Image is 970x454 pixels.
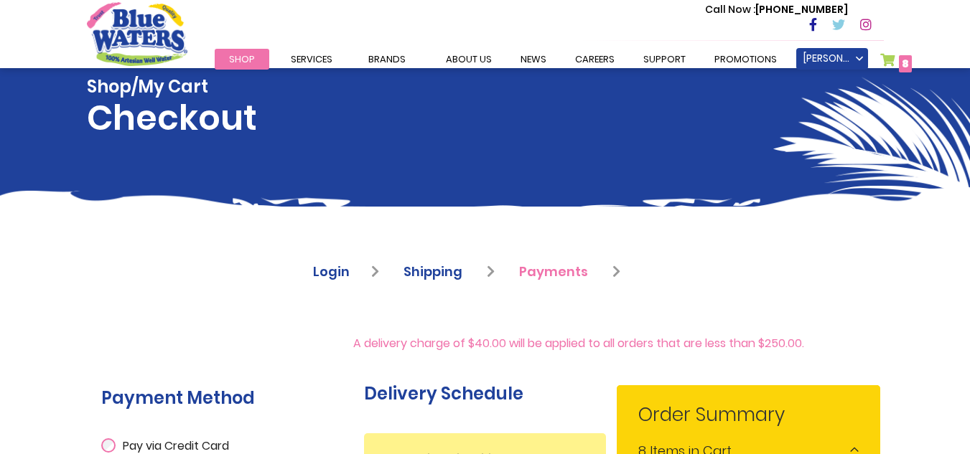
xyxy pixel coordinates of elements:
[87,2,187,65] a: store logo
[629,49,700,70] a: support
[519,263,620,280] a: Payments
[291,52,332,66] span: Services
[313,263,379,280] a: Login
[561,49,629,70] a: careers
[506,49,561,70] a: News
[404,263,462,280] span: Shipping
[123,438,229,454] span: Pay via Credit Card
[880,53,913,74] a: 8
[902,57,909,71] span: 8
[519,263,588,280] span: Payments
[796,48,868,70] a: [PERSON_NAME]
[700,49,791,70] a: Promotions
[90,335,880,352] div: A delivery charge of $40.00 will be applied to all orders that are less than $250.00.
[101,377,343,430] div: Payment Method
[368,52,406,66] span: Brands
[404,263,495,280] a: Shipping
[364,384,606,405] h1: Delivery Schedule
[87,77,257,98] span: Shop/My Cart
[705,2,848,17] p: [PHONE_NUMBER]
[705,2,755,16] span: Call Now :
[432,49,506,70] a: about us
[229,52,255,66] span: Shop
[638,401,859,436] span: Order Summary
[87,77,257,138] h1: Checkout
